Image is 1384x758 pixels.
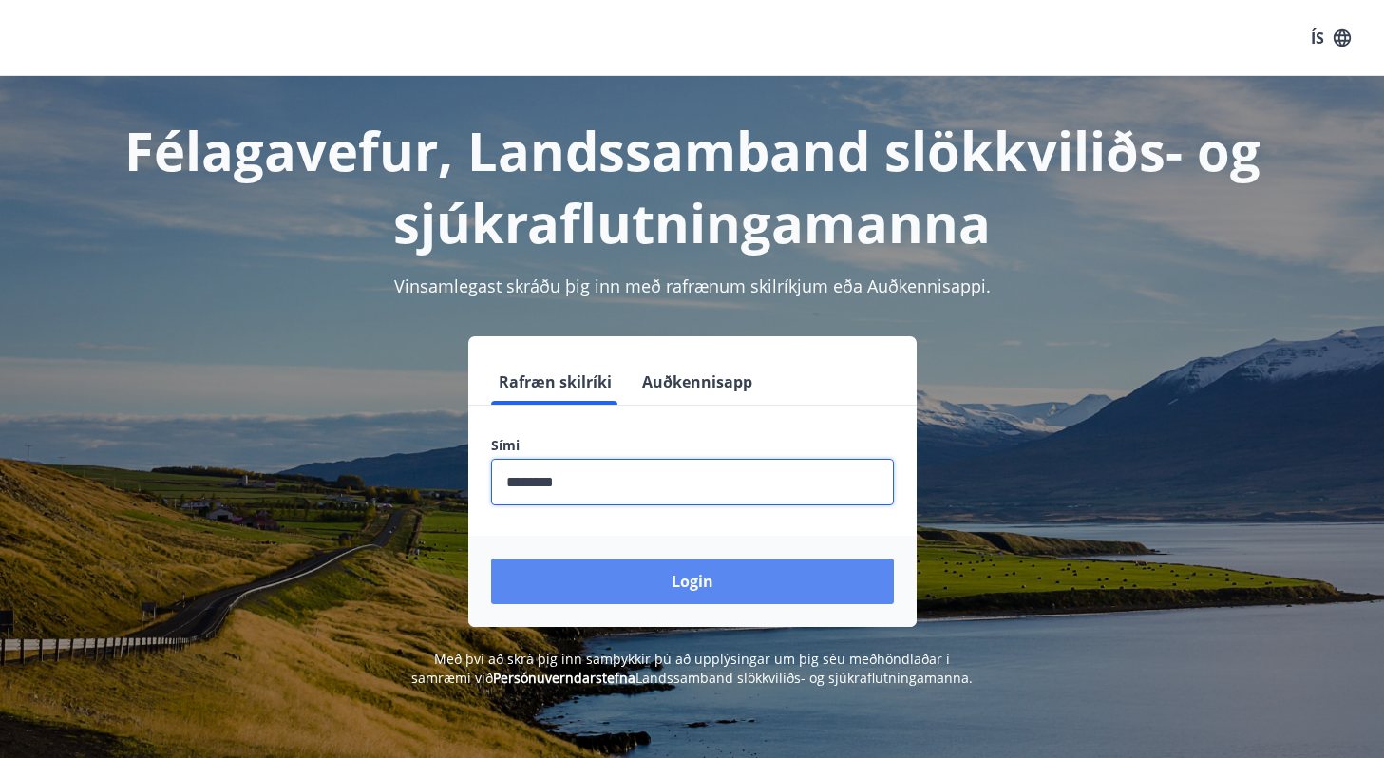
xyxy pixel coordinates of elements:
[635,359,760,405] button: Auðkennisapp
[491,559,894,604] button: Login
[493,669,635,687] a: Persónuverndarstefna
[411,650,973,687] span: Með því að skrá þig inn samþykkir þú að upplýsingar um þig séu meðhöndlaðar í samræmi við Landssa...
[491,359,619,405] button: Rafræn skilríki
[1300,21,1361,55] button: ÍS
[394,275,991,297] span: Vinsamlegast skráðu þig inn með rafrænum skilríkjum eða Auðkennisappi.
[31,114,1354,258] h1: Félagavefur, Landssamband slökkviliðs- og sjúkraflutningamanna
[491,436,894,455] label: Sími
